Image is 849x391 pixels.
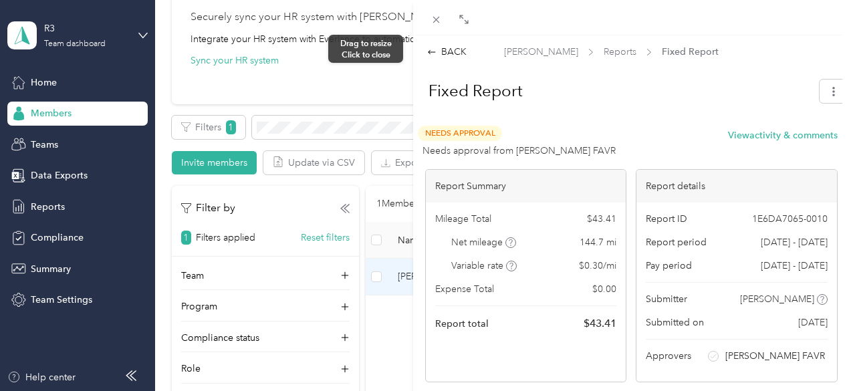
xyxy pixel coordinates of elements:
[427,45,467,59] div: BACK
[761,235,828,249] span: [DATE] - [DATE]
[435,282,494,296] span: Expense Total
[451,259,517,273] span: Variable rate
[587,212,616,226] span: $ 43.41
[646,259,692,273] span: Pay period
[728,128,838,142] button: Viewactivity & comments
[580,235,616,249] span: 144.7 mi
[646,235,707,249] span: Report period
[740,292,814,306] span: [PERSON_NAME]
[646,349,691,363] span: Approvers
[646,212,687,226] span: Report ID
[414,75,810,107] h1: Fixed Report
[592,282,616,296] span: $ 0.00
[426,170,626,203] div: Report Summary
[774,316,849,391] iframe: Everlance-gr Chat Button Frame
[662,45,719,59] span: Fixed Report
[422,144,616,158] span: Needs approval from [PERSON_NAME] FAVR
[646,292,687,306] span: Submitter
[451,235,516,249] span: Net mileage
[579,259,616,273] span: $ 0.30 / mi
[725,349,825,363] span: [PERSON_NAME] FAVR
[646,315,704,330] span: Submitted on
[435,212,491,226] span: Mileage Total
[584,315,616,332] span: $ 43.41
[636,170,837,203] div: Report details
[435,317,489,331] span: Report total
[504,45,578,59] span: [PERSON_NAME]
[418,126,502,141] span: Needs Approval
[604,45,636,59] span: Reports
[761,259,828,273] span: [DATE] - [DATE]
[752,212,828,226] span: 1E6DA7065-0010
